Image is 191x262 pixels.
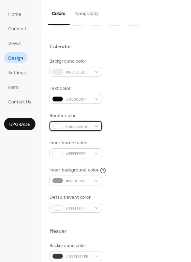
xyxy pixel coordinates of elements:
a: Form [4,81,23,93]
a: Contact Us [4,96,35,107]
span: Upgrade [9,121,30,128]
a: Settings [4,67,30,78]
span: #FFFFFFFF [66,205,91,212]
span: Form [8,84,19,91]
span: Settings [8,69,26,77]
a: Home [4,8,25,19]
span: #989E90FF [66,178,91,185]
span: #FFFFFFFF [66,150,91,158]
a: Connect [4,23,30,34]
div: Border color [49,112,101,119]
span: Home [8,11,21,18]
span: Design [8,55,23,62]
span: Connect [8,26,26,33]
div: Text color [49,85,101,92]
div: Inner background color [49,167,99,174]
a: Design [4,52,27,63]
span: Views [8,40,21,47]
div: Default event color [49,194,101,201]
div: Calendar [49,44,71,51]
div: Background color [49,58,101,65]
span: #393D32FF [66,253,91,260]
div: Header [49,228,67,235]
span: transparent [66,123,91,130]
div: Inner border color [49,140,101,147]
span: #EDECEBFF [66,69,91,76]
span: Contact Us [8,99,31,106]
button: Upgrade [4,118,35,130]
span: #000000FF [66,96,91,103]
a: Views [4,37,25,49]
div: Background color [49,242,101,249]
